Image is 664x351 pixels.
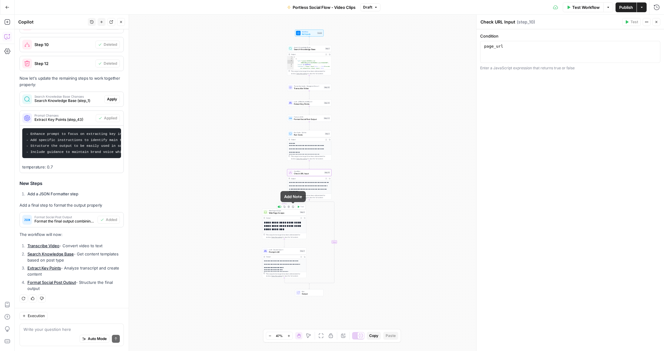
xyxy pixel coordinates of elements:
[300,250,305,252] div: Step 4
[27,243,59,248] a: Transcribe Video
[266,217,299,219] div: Output
[480,19,515,25] textarea: Check URL Input
[324,102,330,104] div: Step 43
[34,114,93,117] span: Prompt Changes
[20,180,124,188] h3: New Steps
[291,155,330,160] div: This output is too large & has been abbreviated for review. to view the full content.
[360,3,380,11] button: Draft
[95,60,120,67] button: Deleted
[287,45,331,75] div: Search Knowledge BaseSearch Knowledge BaseStep 1Output[ { "id":"vsdid:3378951:rid :5MVICNkqc3fu7d...
[107,96,117,102] span: Apply
[269,212,298,214] span: Web Page Scrape
[20,312,48,320] button: Execution
[292,56,293,58] span: Toggle code folding, rows 1 through 26
[26,132,211,154] code: - Enhance prompt to focus on extracting key insights and themes from the video transcript - Add s...
[26,243,124,249] li: - Convert video to text
[96,114,120,122] button: Applied
[294,85,323,87] span: Transcribe Audio · Deepgram Nova 2
[302,290,321,292] span: End
[269,248,298,251] span: LLM · Claude Opus 4
[294,46,324,48] span: Search Knowledge Base
[27,280,76,285] a: Format Social Post Output
[296,73,307,74] span: Copy the output
[34,215,95,219] span: Format Social Post Output
[269,251,298,253] span: Prompt LLM
[291,177,324,179] div: Output
[309,161,310,169] g: Edge from step_2 to step_10
[34,60,93,67] span: Step 12
[287,30,331,36] div: WorkflowSet InputsInputs
[34,98,102,103] span: Search Knowledge Base (step_1)
[266,273,305,277] div: This output is too large & has been abbreviated for review. to view the full content.
[269,210,298,212] span: Web Page Scrape
[271,275,282,277] span: Copy the output
[309,284,310,289] g: Edge from step_10-conditional-end to end
[104,115,117,121] span: Applied
[287,60,294,63] div: 3
[291,53,324,55] div: Output
[619,4,633,10] span: Publish
[291,194,330,199] div: This output is too large & has been abbreviated for review. to view the full content.
[27,191,78,196] strong: Add a JSON Formatter step
[302,33,316,35] span: Set Inputs
[22,164,121,170] p: temperature: 0.7
[34,219,95,224] span: Format the final output combining the key points and content structure
[383,332,398,340] button: Paste
[293,4,355,10] span: Portless Social Flow - Video Clips
[294,100,323,103] span: LLM · [PERSON_NAME] 4.1
[572,4,600,10] span: Test Workflow
[294,172,323,175] span: Check URL Input
[309,37,310,45] g: Edge from start to step_1
[18,19,86,25] div: Copilot
[323,117,330,119] div: Step 44
[294,48,324,51] span: Search Knowledge Base
[34,117,93,122] span: Extract Key Points (step_43)
[480,65,660,71] div: Enter a JavaScript expression that returns true or false
[309,122,310,130] g: Edge from step_44 to step_2
[98,216,120,224] button: Added
[27,266,61,270] a: Extract Key Points
[302,292,321,295] span: Output
[26,251,124,263] li: - Get content templates based on post type
[28,313,45,319] span: Execution
[287,84,331,91] div: Transcribe Audio · Deepgram Nova 2Transcribe VideoStep 42
[88,336,107,342] span: Auto Mode
[563,2,603,12] button: Test Workflow
[80,335,109,343] button: Auto Mode
[324,171,330,174] div: Step 10
[294,131,323,133] span: Run Code · Python
[300,205,304,208] span: Test
[616,2,637,12] button: Publish
[287,56,294,58] div: 1
[363,5,372,10] span: Draft
[284,278,309,284] g: Edge from step_4 to step_10-conditional-end
[294,133,323,136] span: Run Code
[324,86,330,89] div: Step 42
[266,234,305,238] div: This output is too large & has been abbreviated for review. to view the full content.
[309,75,310,84] g: Edge from step_1 to step_42
[287,100,331,106] div: LLM · [PERSON_NAME] 4.1Extract Key PointsStep 43
[34,42,93,48] span: Step 10
[104,61,117,66] span: Deleted
[95,41,120,49] button: Deleted
[517,19,535,25] span: ( step_10 )
[480,33,660,39] label: Condition
[287,289,331,296] div: EndOutput
[104,95,120,103] button: Apply
[276,333,283,338] span: 47%
[296,158,307,160] span: Copy the output
[369,333,378,338] span: Copy
[27,251,74,256] a: Search Knowledge Base
[291,139,324,141] div: Output
[294,116,323,118] span: Format JSON
[287,64,294,66] div: 4
[20,202,124,208] p: Add a final step to format the output properly
[284,239,285,247] g: Edge from step_3 to step_4
[294,170,323,172] span: Condition
[325,132,330,135] div: Step 2
[302,31,316,33] span: Workflow
[309,200,334,284] g: Edge from step_10 to step_10-conditional-end
[325,47,330,50] div: Step 1
[296,205,305,208] button: Test
[284,2,359,12] button: Portless Social Flow - Video Clips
